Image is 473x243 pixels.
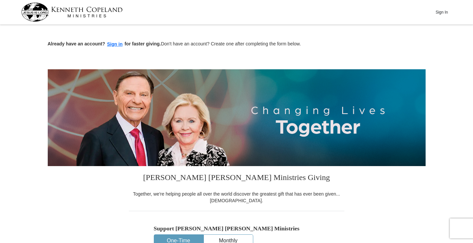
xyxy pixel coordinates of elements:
[154,225,320,232] h5: Support [PERSON_NAME] [PERSON_NAME] Ministries
[129,191,344,204] div: Together, we're helping people all over the world discover the greatest gift that has ever been g...
[432,7,452,17] button: Sign In
[48,41,161,46] strong: Already have an account? for faster giving.
[105,40,125,48] button: Sign in
[129,166,344,191] h3: [PERSON_NAME] [PERSON_NAME] Ministries Giving
[48,40,426,48] p: Don't have an account? Create one after completing the form below.
[21,3,123,22] img: kcm-header-logo.svg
